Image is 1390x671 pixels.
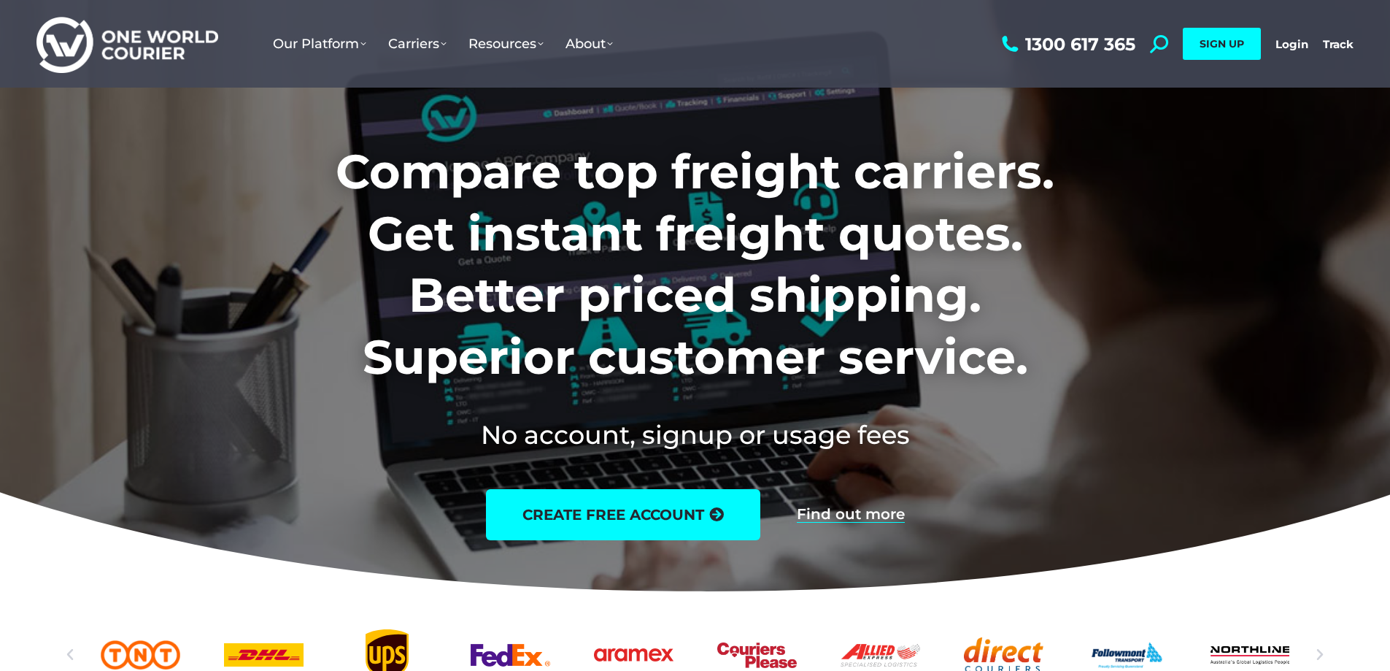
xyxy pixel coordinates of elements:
span: SIGN UP [1200,37,1244,50]
img: One World Courier [36,15,218,74]
span: Resources [468,36,544,52]
span: Our Platform [273,36,366,52]
a: Track [1323,37,1354,51]
a: Login [1275,37,1308,51]
a: SIGN UP [1183,28,1261,60]
h1: Compare top freight carriers. Get instant freight quotes. Better priced shipping. Superior custom... [239,141,1151,388]
span: Carriers [388,36,447,52]
h2: No account, signup or usage fees [239,417,1151,453]
a: Our Platform [262,21,377,66]
a: Resources [457,21,555,66]
a: Carriers [377,21,457,66]
a: Find out more [797,507,905,523]
a: 1300 617 365 [998,35,1135,53]
span: About [565,36,613,52]
a: About [555,21,624,66]
a: create free account [486,489,760,540]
